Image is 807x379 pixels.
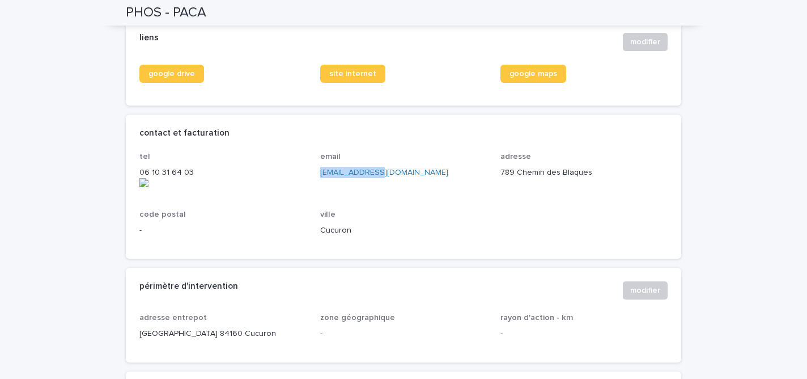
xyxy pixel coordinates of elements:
p: 789 Chemin des Blaques [500,167,668,179]
span: ville [320,210,335,218]
span: google maps [509,70,557,78]
h2: périmètre d'intervention [139,281,238,292]
span: adresse entrepot [139,314,207,322]
h2: PHOS - PACA [126,5,206,21]
p: - [139,225,307,237]
h2: contact et facturation [139,128,230,138]
span: rayon d'action - km [500,314,573,322]
span: modifier [630,285,660,296]
button: modifier [623,33,668,51]
button: modifier [623,281,668,300]
span: modifier [630,36,660,48]
span: zone géographique [320,314,395,322]
h2: liens [139,33,159,43]
a: [EMAIL_ADDRESS][DOMAIN_NAME] [320,169,448,176]
span: adresse [500,153,531,161]
onoff-telecom-ce-phone-number-wrapper: 06 10 31 64 03 [139,169,194,176]
a: site internet [320,65,385,83]
span: code postal [139,210,186,218]
span: email [320,153,341,161]
span: google drive [148,70,195,78]
a: google drive [139,65,204,83]
p: - [500,328,668,340]
a: google maps [500,65,566,83]
p: Cucuron [320,225,487,237]
img: actions-icon.png [139,178,307,187]
span: tel [139,153,150,161]
p: - [320,328,487,340]
p: [GEOGRAPHIC_DATA] 84160 Cucuron [139,328,307,340]
span: site internet [329,70,376,78]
